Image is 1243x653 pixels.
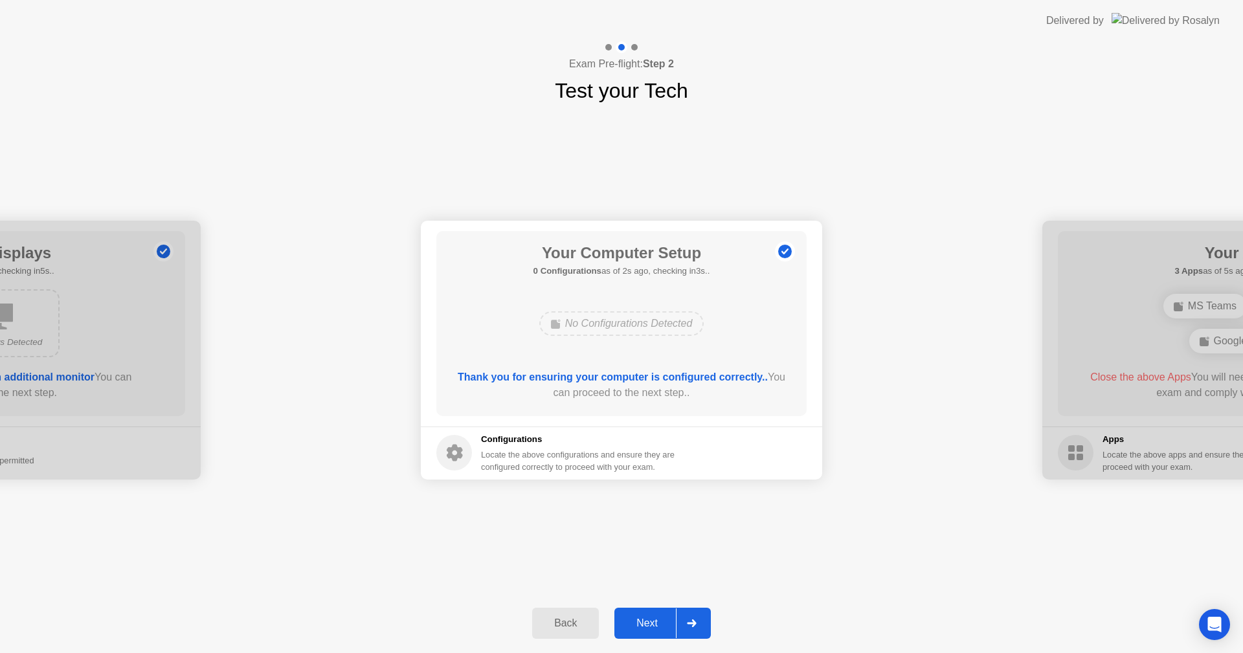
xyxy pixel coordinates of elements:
h5: Configurations [481,433,677,446]
div: You can proceed to the next step.. [455,370,789,401]
img: Delivered by Rosalyn [1112,13,1220,28]
h5: as of 2s ago, checking in3s.. [533,265,710,278]
div: Delivered by [1046,13,1104,28]
h1: Your Computer Setup [533,241,710,265]
div: No Configurations Detected [539,311,704,336]
h1: Test your Tech [555,75,688,106]
div: Locate the above configurations and ensure they are configured correctly to proceed with your exam. [481,448,677,473]
div: Next [618,617,676,629]
button: Back [532,608,599,639]
div: Open Intercom Messenger [1199,609,1230,640]
button: Next [614,608,711,639]
b: Step 2 [643,58,674,69]
h4: Exam Pre-flight: [569,56,674,72]
div: Back [536,617,595,629]
b: Thank you for ensuring your computer is configured correctly.. [458,371,768,382]
b: 0 Configurations [533,266,601,276]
